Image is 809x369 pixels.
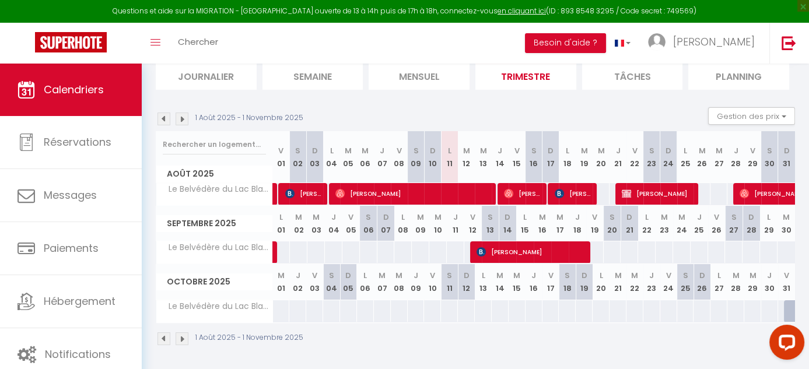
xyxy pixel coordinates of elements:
[312,145,318,156] abbr: D
[289,264,306,300] th: 02
[458,131,475,183] th: 12
[362,145,369,156] abbr: M
[156,61,257,90] li: Journalier
[551,206,569,241] th: 17
[525,33,606,53] button: Besoin d'aide ?
[307,206,325,241] th: 03
[649,145,654,156] abbr: S
[158,241,275,254] span: Le Belvédère du Lac Blanc
[559,131,576,183] th: 18
[391,264,408,300] th: 08
[767,212,771,223] abbr: L
[761,131,778,183] th: 30
[614,270,621,281] abbr: M
[582,270,587,281] abbr: D
[340,264,357,300] th: 05
[593,264,610,300] th: 20
[750,145,755,156] abbr: V
[778,206,795,241] th: 30
[526,264,542,300] th: 16
[639,23,769,64] a: ... [PERSON_NAME]
[498,145,502,156] abbr: J
[673,34,755,49] span: [PERSON_NAME]
[586,206,604,241] th: 19
[498,6,546,16] a: en cliquant ici
[509,264,526,300] th: 15
[296,270,300,281] abbr: J
[424,264,441,300] th: 10
[430,270,435,281] abbr: V
[767,145,772,156] abbr: S
[708,107,795,125] button: Gestion des prix
[363,270,367,281] abbr: L
[413,145,418,156] abbr: S
[156,215,272,232] span: Septembre 2025
[556,212,563,223] abbr: M
[548,270,553,281] abbr: V
[163,134,266,155] input: Rechercher un logement...
[488,212,493,223] abbr: S
[610,212,615,223] abbr: S
[492,264,509,300] th: 14
[710,264,727,300] th: 27
[615,145,620,156] abbr: J
[357,131,374,183] th: 06
[710,131,727,183] th: 27
[731,212,737,223] abbr: S
[158,183,275,196] span: Le Belvédère du Lac Blanc
[429,206,447,241] th: 10
[621,206,638,241] th: 21
[778,264,795,300] th: 31
[306,131,323,183] th: 03
[195,332,303,343] p: 1 Août 2025 - 1 Novembre 2025
[699,145,706,156] abbr: M
[604,206,621,241] th: 20
[348,212,353,223] abbr: V
[513,270,520,281] abbr: M
[643,264,660,300] th: 23
[374,131,391,183] th: 07
[660,264,677,300] th: 24
[397,145,402,156] abbr: V
[44,82,104,97] span: Calendriers
[435,212,442,223] abbr: M
[377,206,395,241] th: 07
[383,212,388,223] abbr: D
[379,270,386,281] abbr: M
[156,166,272,182] span: Août 2025
[482,206,499,241] th: 13
[464,206,482,241] th: 12
[475,131,492,183] th: 13
[453,212,458,223] abbr: J
[542,264,559,300] th: 17
[273,264,290,300] th: 01
[417,212,424,223] abbr: M
[366,212,371,223] abbr: S
[716,145,723,156] abbr: M
[725,206,743,241] th: 27
[430,145,436,156] abbr: D
[581,145,588,156] abbr: M
[610,131,626,183] th: 21
[666,145,671,156] abbr: D
[566,145,569,156] abbr: L
[523,212,527,223] abbr: L
[408,264,425,300] th: 09
[760,320,809,369] iframe: LiveChat chat widget
[677,131,694,183] th: 25
[285,182,325,205] span: [PERSON_NAME]
[748,212,754,223] abbr: D
[744,131,761,183] th: 29
[656,206,673,241] th: 23
[767,270,772,281] abbr: J
[262,61,363,90] li: Semaine
[470,212,475,223] abbr: V
[278,270,285,281] abbr: M
[447,206,464,241] th: 11
[509,131,526,183] th: 15
[761,264,778,300] th: 30
[329,270,334,281] abbr: S
[424,131,441,183] th: 10
[463,145,470,156] abbr: M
